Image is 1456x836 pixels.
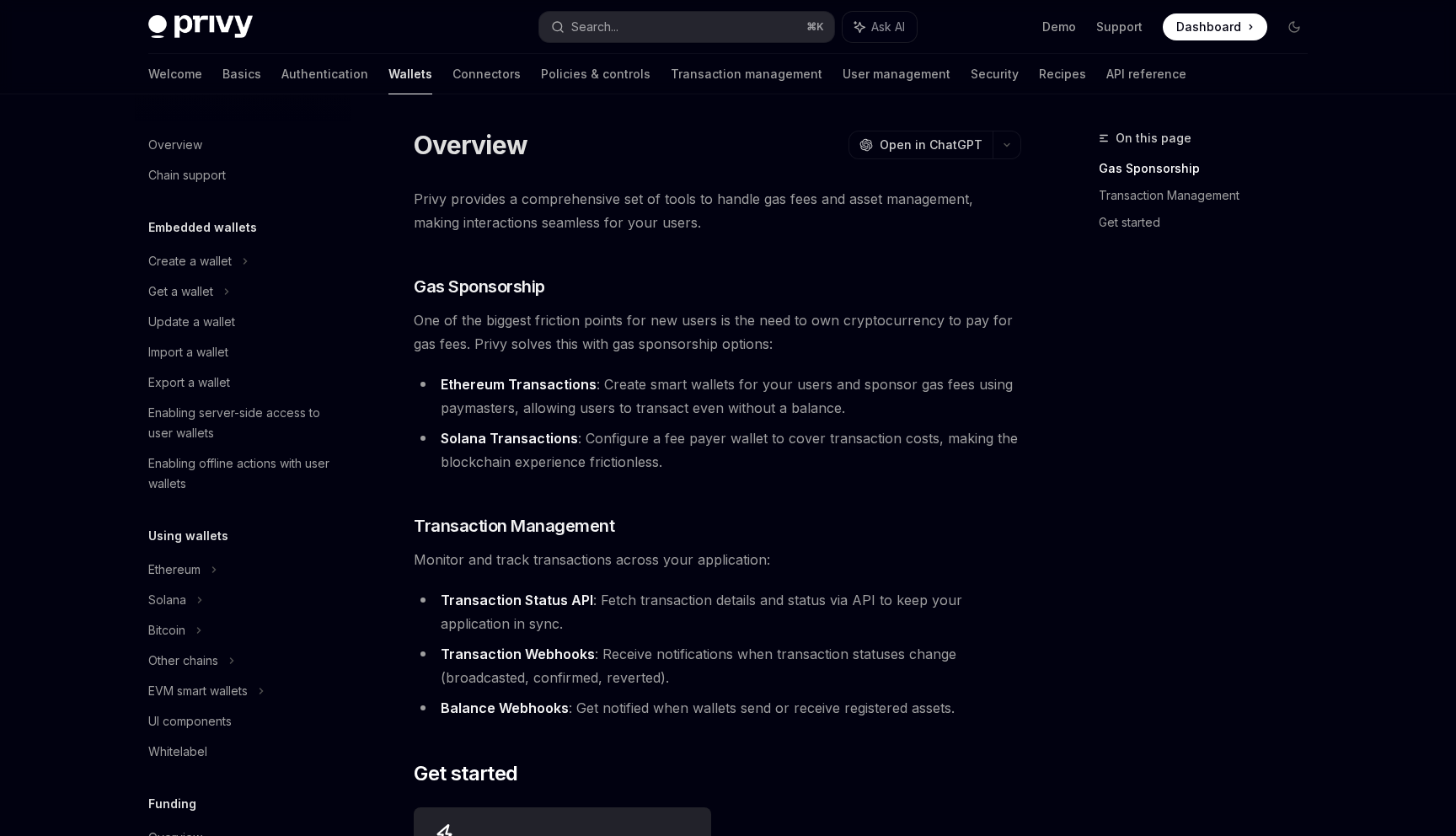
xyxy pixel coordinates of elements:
[452,54,521,94] a: Connectors
[1099,209,1321,236] a: Get started
[148,526,228,546] h5: Using wallets
[414,696,1021,720] li: : Get notified when wallets send or receive registered assets.
[441,646,595,662] strong: Transaction Webhooks
[414,308,1021,356] span: One of the biggest friction points for new users is the need to own cryptocurrency to pay for gas...
[414,588,1021,635] li: : Fetch transaction details and status via API to keep your application in sync.
[414,275,545,298] span: Gas Sponsorship
[414,372,1021,420] li: : Create smart wallets for your users and sponsor gas fees using paymasters, allowing users to tr...
[148,342,228,362] div: Import a wallet
[1176,19,1241,35] span: Dashboard
[281,54,368,94] a: Authentication
[414,514,614,538] span: Transaction Management
[148,54,202,94] a: Welcome
[135,448,351,499] a: Enabling offline actions with user wallets
[539,12,834,42] button: Search...⌘K
[135,367,351,398] a: Export a wallet
[135,398,351,448] a: Enabling server-side access to user wallets
[441,430,578,447] strong: Solana Transactions
[441,699,569,716] strong: Balance Webhooks
[414,760,517,787] span: Get started
[843,54,950,94] a: User management
[148,135,202,155] div: Overview
[135,130,351,160] a: Overview
[1042,19,1076,35] a: Demo
[1039,54,1086,94] a: Recipes
[135,307,351,337] a: Update a wallet
[148,15,253,39] img: dark logo
[571,17,618,37] div: Search...
[148,560,201,580] div: Ethereum
[148,403,340,443] div: Enabling server-side access to user wallets
[148,620,185,640] div: Bitcoin
[1099,155,1321,182] a: Gas Sponsorship
[1099,182,1321,209] a: Transaction Management
[135,737,351,767] a: Whitelabel
[414,187,1021,234] span: Privy provides a comprehensive set of tools to handle gas fees and asset management, making inter...
[1281,13,1308,40] button: Toggle dark mode
[135,706,351,737] a: UI components
[135,337,351,367] a: Import a wallet
[414,130,527,160] h1: Overview
[148,281,213,302] div: Get a wallet
[1116,128,1191,148] span: On this page
[880,137,982,153] span: Open in ChatGPT
[848,131,993,159] button: Open in ChatGPT
[441,376,597,393] strong: Ethereum Transactions
[1096,19,1143,35] a: Support
[671,54,822,94] a: Transaction management
[148,372,230,393] div: Export a wallet
[148,590,186,610] div: Solana
[806,20,824,34] span: ⌘ K
[414,642,1021,689] li: : Receive notifications when transaction statuses change (broadcasted, confirmed, reverted).
[843,12,917,42] button: Ask AI
[541,54,650,94] a: Policies & controls
[148,312,235,332] div: Update a wallet
[148,681,248,701] div: EVM smart wallets
[135,160,351,190] a: Chain support
[1106,54,1186,94] a: API reference
[414,426,1021,474] li: : Configure a fee payer wallet to cover transaction costs, making the blockchain experience frict...
[148,217,257,238] h5: Embedded wallets
[1163,13,1267,40] a: Dashboard
[148,251,232,271] div: Create a wallet
[148,794,196,814] h5: Funding
[222,54,261,94] a: Basics
[388,54,432,94] a: Wallets
[871,19,905,35] span: Ask AI
[148,711,232,731] div: UI components
[148,165,226,185] div: Chain support
[148,651,218,671] div: Other chains
[971,54,1019,94] a: Security
[441,592,593,608] strong: Transaction Status API
[148,453,340,494] div: Enabling offline actions with user wallets
[414,548,1021,571] span: Monitor and track transactions across your application:
[148,742,207,762] div: Whitelabel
